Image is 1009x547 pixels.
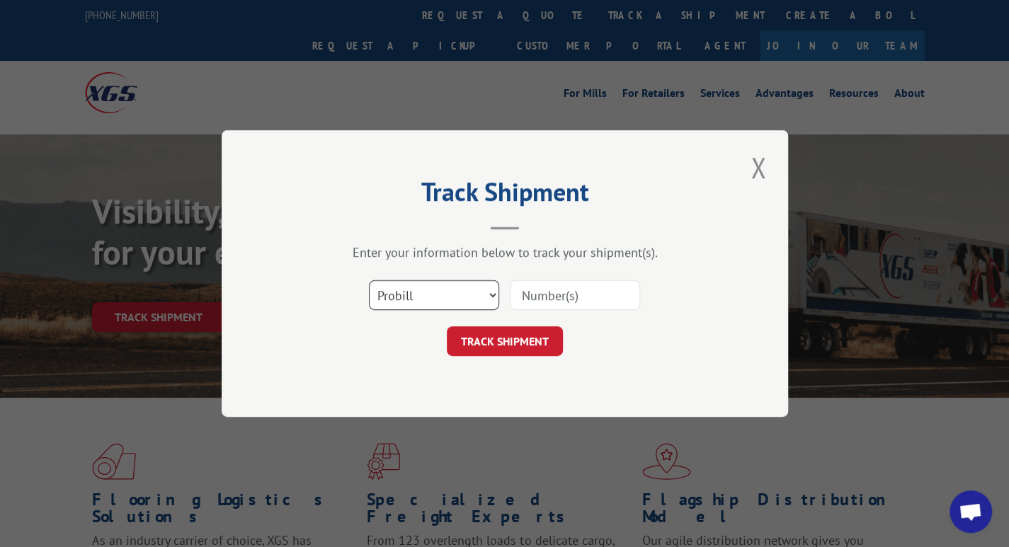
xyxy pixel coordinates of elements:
h2: Track Shipment [292,182,717,209]
input: Number(s) [510,280,640,310]
a: Open chat [950,490,992,533]
button: TRACK SHIPMENT [447,326,563,356]
button: Close modal [746,148,770,187]
div: Enter your information below to track your shipment(s). [292,244,717,260]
